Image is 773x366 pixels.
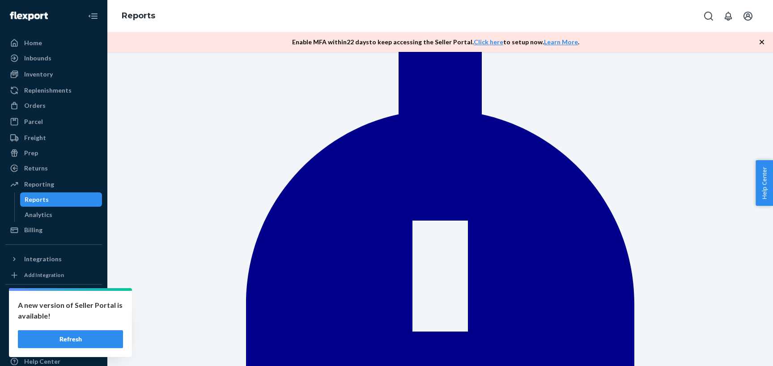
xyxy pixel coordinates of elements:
a: Analytics [20,208,102,222]
button: Integrations [5,252,102,266]
div: Reports [25,195,49,204]
div: Freight [24,133,46,142]
div: Returns [24,164,48,173]
button: Help Center [756,160,773,206]
a: Talk to Support [5,339,102,353]
div: Billing [24,226,42,234]
a: Parcel [5,115,102,129]
div: Home [24,38,42,47]
a: Prep [5,146,102,160]
div: Replenishments [24,86,72,95]
div: Help Center [24,357,60,366]
ol: breadcrumbs [115,3,162,29]
p: A new version of Seller Portal is available! [18,300,123,321]
div: Integrations [24,255,62,264]
a: Home [5,36,102,50]
div: Inbounds [24,54,51,63]
div: Analytics [25,210,52,219]
a: Settings [5,324,102,338]
a: Reports [20,192,102,207]
a: Inventory [5,67,102,81]
a: Add Fast Tag [5,310,102,320]
button: Fast Tags [5,292,102,306]
button: Open notifications [719,7,737,25]
a: Orders [5,98,102,113]
a: Learn More [544,38,578,46]
a: Freight [5,131,102,145]
div: Add Integration [24,271,64,279]
a: Returns [5,161,102,175]
div: Prep [24,149,38,157]
img: Flexport logo [10,12,48,21]
a: Reports [122,11,155,21]
a: Add Integration [5,270,102,281]
p: Enable MFA within 22 days to keep accessing the Seller Portal. to setup now. . [292,38,579,47]
button: Open Search Box [700,7,718,25]
a: Click here [474,38,503,46]
button: Refresh [18,330,123,348]
div: Parcel [24,117,43,126]
div: Reporting [24,180,54,189]
a: Replenishments [5,83,102,98]
a: Reporting [5,177,102,192]
div: Inventory [24,70,53,79]
a: Billing [5,223,102,237]
button: Open account menu [739,7,757,25]
button: Close Navigation [84,7,102,25]
div: Orders [24,101,46,110]
a: Inbounds [5,51,102,65]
